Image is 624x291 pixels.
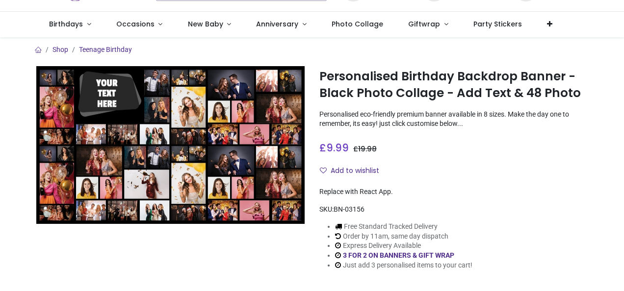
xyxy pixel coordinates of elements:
[408,19,440,29] span: Giftwrap
[52,46,68,53] a: Shop
[332,19,383,29] span: Photo Collage
[36,12,104,37] a: Birthdays
[244,12,319,37] a: Anniversary
[256,19,298,29] span: Anniversary
[116,19,155,29] span: Occasions
[319,68,588,102] h1: Personalised Birthday Backdrop Banner - Black Photo Collage - Add Text & 48 Photo
[104,12,175,37] a: Occasions
[334,205,364,213] span: BN-03156
[473,19,522,29] span: Party Stickers
[36,66,305,223] img: Personalised Birthday Backdrop Banner - Black Photo Collage - Add Text & 48 Photo
[319,141,349,155] span: £
[320,167,327,174] i: Add to wishlist
[353,144,377,154] span: £
[79,46,132,53] a: Teenage Birthday
[358,144,377,154] span: 19.98
[49,19,83,29] span: Birthdays
[175,12,244,37] a: New Baby
[335,222,472,232] li: Free Standard Tracked Delivery
[319,110,588,129] p: Personalised eco-friendly premium banner available in 8 sizes. Make the day one to remember, its ...
[343,251,454,259] a: 3 FOR 2 ON BANNERS & GIFT WRAP
[188,19,223,29] span: New Baby
[319,163,388,179] button: Add to wishlistAdd to wishlist
[396,12,461,37] a: Giftwrap
[326,141,349,155] span: 9.99
[335,232,472,242] li: Order by 11am, same day dispatch
[319,187,588,197] div: Replace with React App.
[335,241,472,251] li: Express Delivery Available
[319,205,588,215] div: SKU:
[335,261,472,270] li: Just add 3 personalised items to your cart!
